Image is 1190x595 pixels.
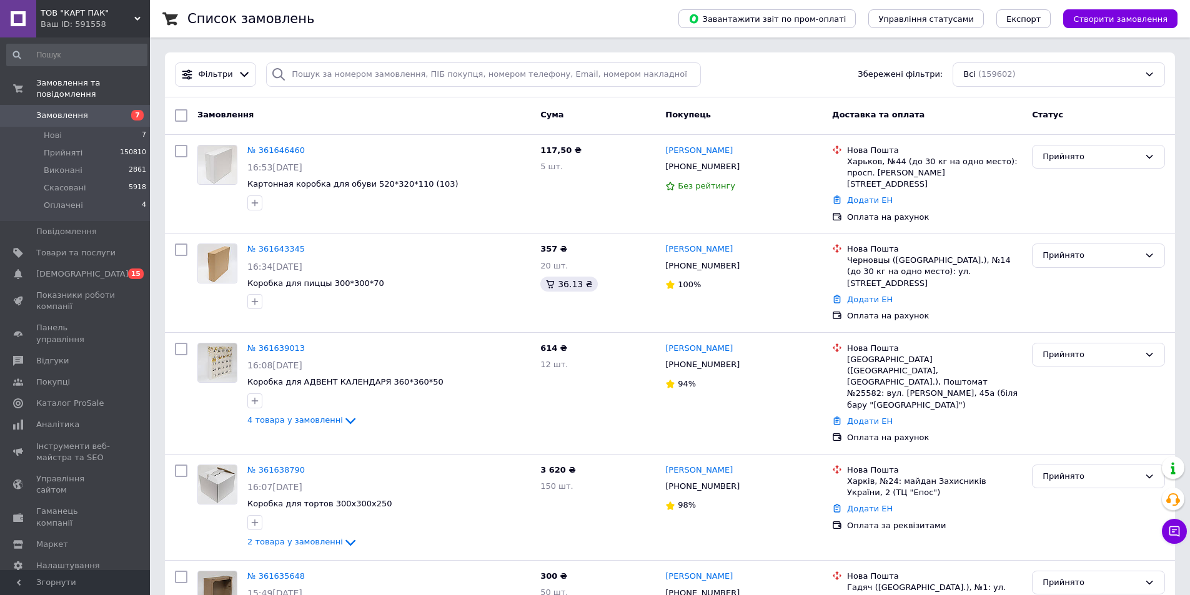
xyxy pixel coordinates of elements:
span: Cума [540,110,563,119]
a: Коробка для пиццы 300*300*70 [247,278,384,288]
a: [PERSON_NAME] [665,571,733,583]
a: Додати ЕН [847,295,893,304]
button: Чат з покупцем [1162,519,1187,544]
a: Фото товару [197,343,237,383]
span: 357 ₴ [540,244,567,253]
div: Нова Пошта [847,465,1022,476]
span: Панель управління [36,322,116,345]
button: Завантажити звіт по пром-оплаті [678,9,856,28]
span: Відгуки [36,355,69,366]
div: Прийнято [1043,576,1139,589]
span: 100% [678,280,701,289]
span: Збережені фільтри: [858,69,943,81]
span: Картонная коробка для обуви 520*320*110 (103) [247,179,459,189]
a: 2 товара у замовленні [247,537,358,546]
button: Експорт [996,9,1051,28]
a: № 361635648 [247,571,305,581]
span: Управління сайтом [36,473,116,496]
img: Фото товару [198,465,237,504]
span: Аналітика [36,419,79,430]
img: Фото товару [198,343,237,382]
div: Прийнято [1043,150,1139,164]
span: 98% [678,500,696,509]
div: 36.13 ₴ [540,277,597,292]
span: Показники роботи компанії [36,290,116,312]
div: Оплата на рахунок [847,432,1022,443]
div: Ваш ID: 591558 [41,19,150,30]
span: Управління статусами [878,14,974,24]
span: Статус [1032,110,1063,119]
div: [GEOGRAPHIC_DATA] ([GEOGRAPHIC_DATA], [GEOGRAPHIC_DATA].), Поштомат №25582: вул. [PERSON_NAME], 4... [847,354,1022,411]
span: Покупці [36,376,70,388]
div: Харьков, №44 (до 30 кг на одно место): просп. [PERSON_NAME][STREET_ADDRESS] [847,156,1022,190]
a: 4 товара у замовленні [247,415,358,425]
a: Створити замовлення [1051,14,1178,23]
input: Пошук [6,44,147,66]
span: Повідомлення [36,226,97,237]
div: Прийнято [1043,249,1139,262]
div: Оплата за реквізитами [847,520,1022,531]
span: 15 [128,268,144,279]
span: 300 ₴ [540,571,567,581]
a: Фото товару [197,145,237,185]
div: Нова Пошта [847,343,1022,354]
span: 150810 [120,147,146,159]
div: Прийнято [1043,470,1139,483]
span: 94% [678,379,696,388]
a: [PERSON_NAME] [665,243,733,255]
span: 117,50 ₴ [540,145,582,155]
span: Замовлення та повідомлення [36,77,150,100]
span: Виконані [44,165,82,176]
div: [PHONE_NUMBER] [663,258,742,274]
span: 4 [142,200,146,211]
span: Нові [44,130,62,141]
div: Прийнято [1043,348,1139,361]
span: 16:07[DATE] [247,482,302,492]
span: Скасовані [44,182,86,194]
span: Товари та послуги [36,247,116,258]
div: Черновцы ([GEOGRAPHIC_DATA].), №14 (до 30 кг на одно место): ул. [STREET_ADDRESS] [847,255,1022,289]
a: № 361639013 [247,343,305,353]
a: Додати ЕН [847,195,893,205]
img: Фото товару [198,244,237,283]
span: 7 [131,110,144,120]
span: ТОВ "КАРТ ПАК" [41,7,134,19]
a: [PERSON_NAME] [665,145,733,157]
span: 3 620 ₴ [540,465,575,475]
span: Замовлення [197,110,254,119]
span: 7 [142,130,146,141]
span: Завантажити звіт по пром-оплаті [688,13,846,24]
div: Нова Пошта [847,145,1022,156]
a: [PERSON_NAME] [665,343,733,355]
span: [DEMOGRAPHIC_DATA] [36,268,129,280]
span: 150 шт. [540,481,573,491]
div: Харків, №24: майдан Захисників України, 2 (ТЦ "Епос") [847,476,1022,498]
span: 2861 [129,165,146,176]
div: Оплата на рахунок [847,310,1022,322]
a: Фото товару [197,243,237,283]
button: Створити замовлення [1063,9,1178,28]
span: Інструменти веб-майстра та SEO [36,441,116,463]
div: Нова Пошта [847,243,1022,255]
a: Коробка для тортов 300х300х250 [247,499,392,508]
span: Прийняті [44,147,82,159]
span: Каталог ProSale [36,398,104,409]
img: Фото товару [198,145,237,184]
a: [PERSON_NAME] [665,465,733,476]
span: 12 шт. [540,360,568,369]
button: Управління статусами [868,9,984,28]
span: 5918 [129,182,146,194]
span: 614 ₴ [540,343,567,353]
input: Пошук за номером замовлення, ПІБ покупця, номером телефону, Email, номером накладної [266,62,701,87]
span: 20 шт. [540,261,568,270]
span: 16:08[DATE] [247,360,302,370]
span: Замовлення [36,110,88,121]
a: Додати ЕН [847,504,893,513]
span: Всі [963,69,976,81]
span: (159602) [978,69,1016,79]
span: 16:34[DATE] [247,262,302,272]
a: Коробка для АДВЕНТ КАЛЕНДАРЯ 360*360*50 [247,377,444,386]
div: Оплата на рахунок [847,212,1022,223]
